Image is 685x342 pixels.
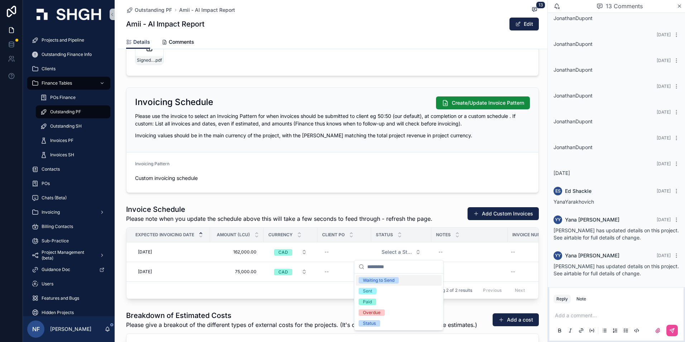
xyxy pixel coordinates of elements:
span: Amount (LCU) [217,232,250,238]
a: Guidance Doc [27,263,110,276]
button: Select Button [376,246,427,258]
div: scrollable content [23,29,115,316]
span: JonathanDupont [554,41,593,47]
h1: Breakdown of Estimated Costs [126,310,477,320]
a: Outstanding SH [36,120,110,133]
h1: Amii - AI Impact Report [126,19,205,29]
span: Invoice Number [512,232,549,238]
button: Add a cost [493,313,539,326]
span: YY [555,217,561,223]
button: Reply [554,295,571,303]
span: 13 [536,1,545,9]
span: Outstanding SH [50,123,82,129]
span: JonathanDupont [554,144,593,150]
a: Invoices PF [36,134,110,147]
span: YanaYarakhovich [554,199,594,205]
span: Comments [169,38,194,46]
span: Details [133,38,150,46]
a: Outstanding Finance Info [27,48,110,61]
a: Clients [27,62,110,75]
a: Add Custom Invoices [468,207,539,220]
span: .pdf [154,57,162,63]
span: Invoices PF [50,138,73,143]
span: Client PO [322,232,345,238]
a: Finance Tables [27,77,110,90]
span: Expected Invoicing Date [135,232,194,238]
span: Currency [268,232,293,238]
span: Outstanding Finance Info [42,52,92,57]
button: 13 [530,6,539,14]
span: [DATE] [138,269,152,275]
div: Sent [363,288,372,294]
span: Custom invoicing schedule [135,175,230,182]
span: Status [376,232,393,238]
div: -- [325,249,329,255]
span: [DATE] [657,188,671,194]
span: JonathanDupont [554,118,593,124]
span: [DATE] [657,161,671,166]
div: Suggestions [354,274,443,330]
span: Amii - AI Impact Report [179,6,235,14]
span: POs [42,181,50,186]
button: Select Button [268,265,313,278]
div: Waiting to Send [363,277,394,284]
a: POs [27,177,110,190]
span: Billing Contacts [42,224,73,229]
h1: Invoice Schedule [126,204,432,214]
span: Outstanding PF [135,6,172,14]
span: [DATE] [657,109,671,115]
span: Guidance Doc [42,267,70,272]
span: Features and Bugs [42,295,79,301]
a: Invoicing [27,206,110,219]
span: POs Finance [50,95,76,100]
button: Create/Update Invoice Pattern [436,96,530,109]
span: Yana [PERSON_NAME] [565,252,619,259]
p: [PERSON_NAME] [50,326,91,333]
div: Note [576,296,586,302]
span: Users [42,281,53,287]
a: Billing Contacts [27,220,110,233]
a: POs Finance [36,91,110,104]
span: Invoicing [42,209,60,215]
span: 162,000.00 [217,249,257,255]
span: Ed Shackle [565,187,591,195]
div: Paid [363,299,372,305]
a: Sub-Practice [27,234,110,247]
span: 75,000.00 [217,269,257,275]
span: Create/Update Invoice Pattern [452,99,524,106]
span: YY [555,253,561,258]
a: Users [27,277,110,290]
span: ES [555,188,561,194]
span: Invoices SH [50,152,74,158]
span: Yana [PERSON_NAME] [565,216,619,223]
div: CAD [278,249,288,256]
span: [DATE] [138,249,152,255]
span: Showing 2 of 2 results [427,288,472,293]
span: Please note when you update the schedule above this will take a few seconds to feed through - ref... [126,214,432,223]
span: [DATE] [657,135,671,141]
span: Invoicing Pattern [135,161,169,166]
a: Hidden Projects [27,306,110,319]
span: [DATE] [657,253,671,258]
span: JonathanDupont [554,15,593,21]
span: Select a Status [382,248,412,256]
div: -- [511,249,515,255]
a: Contacts [27,163,110,176]
div: -- [439,249,443,255]
span: [PERSON_NAME] has updated details on this project. See airtable for full details of change. [554,227,679,241]
span: Contacts [42,166,60,172]
div: Status [363,320,376,327]
img: App logo [37,9,101,20]
span: JonathanDupont [554,67,593,73]
span: [PERSON_NAME] has updated details on this project. See airtable for full details of change. [554,263,679,276]
h2: Invoicing Schedule [135,96,213,108]
a: Chats (Beta) [27,191,110,204]
button: Note [574,295,589,303]
a: Project Management (beta) [27,249,110,262]
a: Projects and Pipeline [27,34,110,47]
span: Signed---Amii-Impact-Project-Contract-[DATE] [137,57,154,63]
span: Finance Tables [42,80,72,86]
span: NF [32,325,40,333]
a: Features and Bugs [27,292,110,305]
span: Outstanding PF [50,109,81,115]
